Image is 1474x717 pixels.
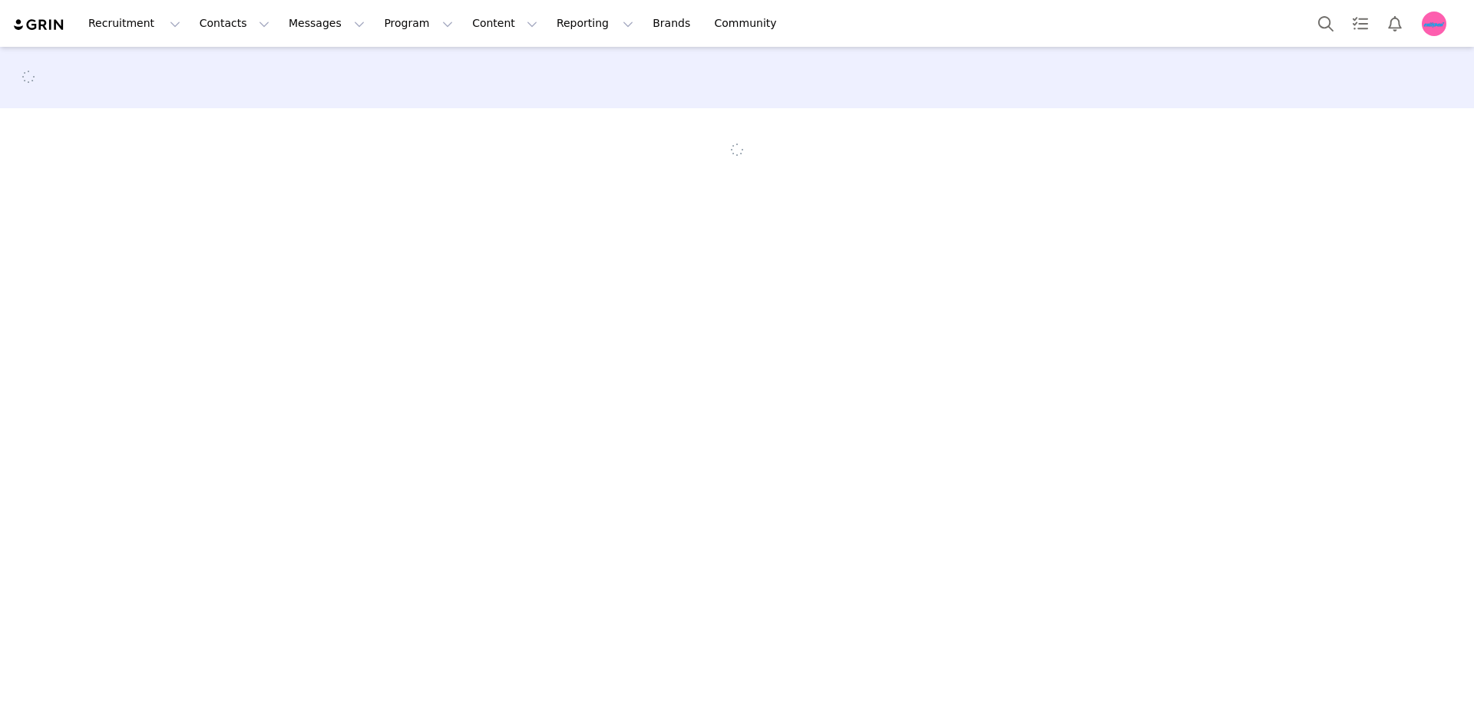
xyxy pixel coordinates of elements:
[190,6,279,41] button: Contacts
[279,6,374,41] button: Messages
[79,6,190,41] button: Recruitment
[12,18,66,32] img: grin logo
[1378,6,1412,41] button: Notifications
[375,6,462,41] button: Program
[706,6,793,41] a: Community
[1422,12,1446,36] img: fd1cbe3e-7938-4636-b07e-8de74aeae5d6.jpg
[1309,6,1343,41] button: Search
[1413,12,1462,36] button: Profile
[1343,6,1377,41] a: Tasks
[643,6,704,41] a: Brands
[547,6,643,41] button: Reporting
[463,6,547,41] button: Content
